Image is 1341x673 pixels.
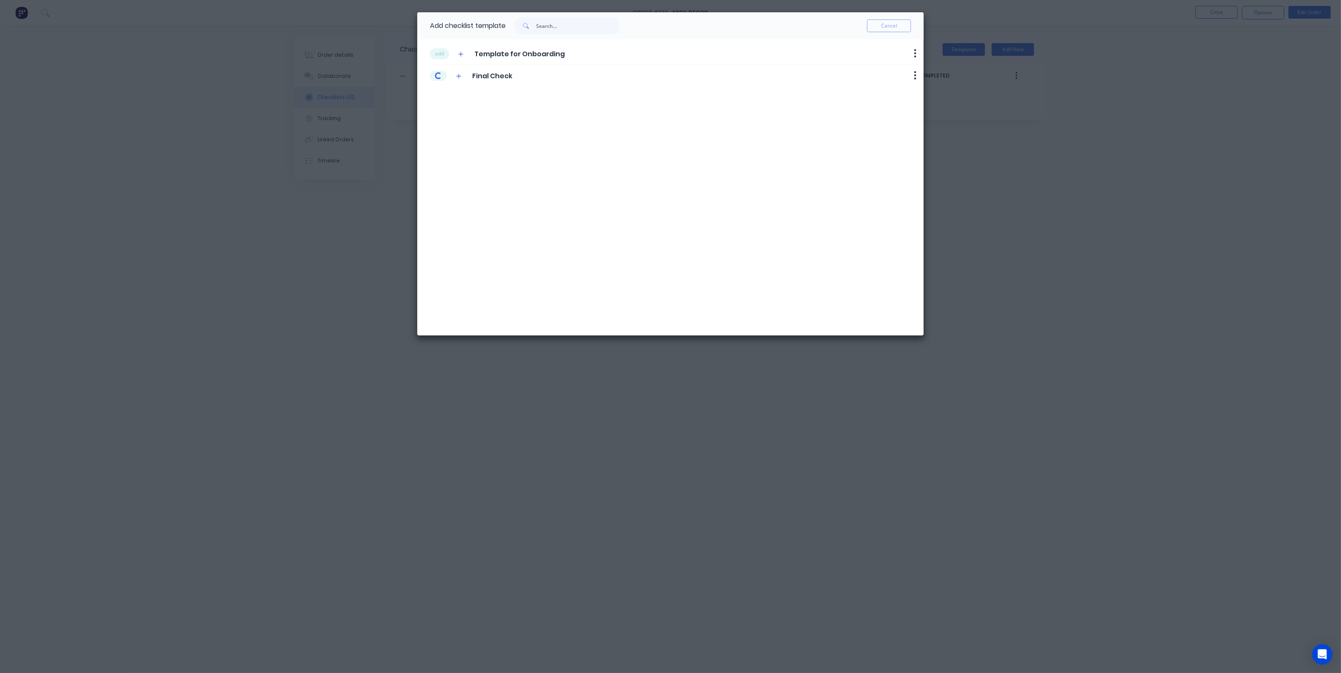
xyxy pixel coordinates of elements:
button: add [430,48,449,59]
button: Cancel [867,19,911,32]
div: Add checklist template [430,12,506,39]
div: Open Intercom Messenger [1312,644,1333,665]
span: Template for Onboarding [474,49,565,59]
input: Search... [536,17,620,34]
span: Final Check [472,71,512,81]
